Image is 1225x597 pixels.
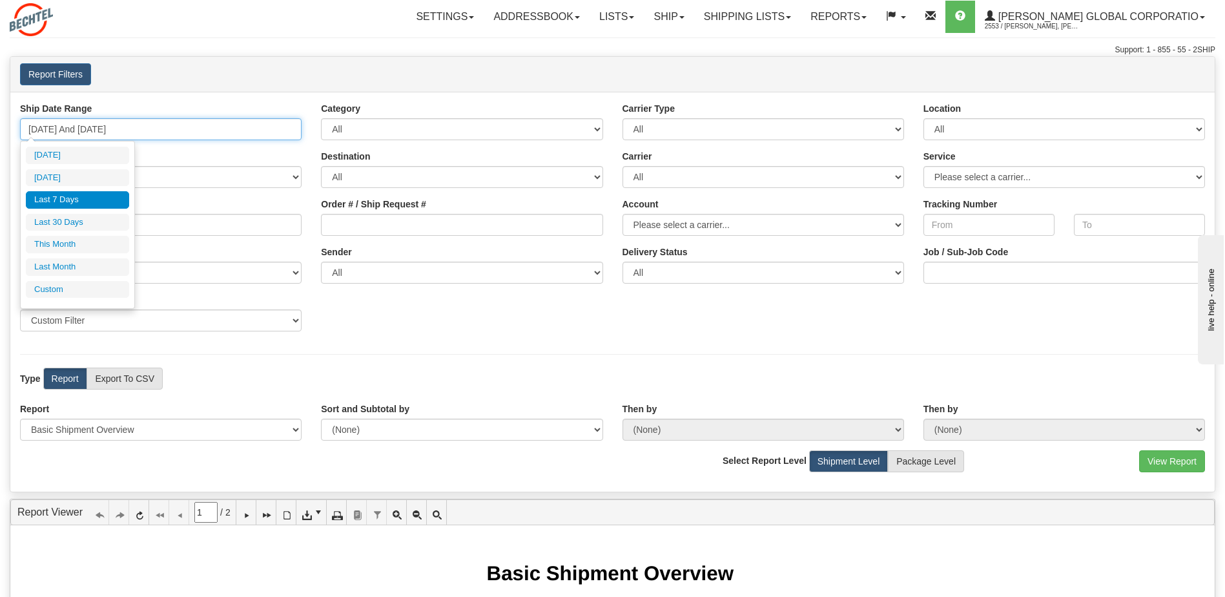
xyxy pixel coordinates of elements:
li: Last 30 Days [26,214,129,231]
label: Tracking Number [923,198,997,211]
li: [DATE] [26,147,129,164]
label: Location [923,102,961,115]
li: Last Month [26,258,129,276]
label: Then by [623,403,657,415]
a: Lists [590,1,644,33]
a: Ship [644,1,694,33]
label: Type [20,372,41,385]
a: Zoom In [387,500,407,525]
button: View Report [1139,450,1205,472]
label: Package Level [888,450,964,472]
input: To [1074,214,1205,236]
li: [DATE] [26,169,129,187]
li: Last 7 Days [26,191,129,209]
li: This Month [26,236,129,253]
a: Last Page [256,500,276,525]
a: Next Page [236,500,256,525]
label: Destination [321,150,370,163]
label: Sender [321,246,351,258]
label: Job / Sub-Job Code [923,246,1008,258]
label: Please ensure data set in report has been RECENTLY tracked from your Shipment History [623,246,688,258]
label: Shipment Level [809,450,889,472]
label: Carrier [623,150,652,163]
a: Settings [406,1,484,33]
a: Print [327,500,347,525]
div: Basic Shipment Overview [487,562,734,585]
a: Refresh [129,500,149,525]
label: Service [923,150,956,163]
button: Report Filters [20,63,91,85]
div: live help - online [10,11,119,21]
span: / [220,506,223,519]
a: Reports [801,1,876,33]
label: Category [321,102,360,115]
label: Report [43,368,87,390]
span: 2 [225,506,231,519]
img: logo2553.jpg [10,3,53,36]
label: Then by [923,403,958,415]
span: [PERSON_NAME] Global Corporatio [995,11,1199,22]
label: Export To CSV [87,368,163,390]
input: From [923,214,1055,236]
a: Export [296,500,327,525]
iframe: chat widget [1195,233,1224,364]
a: Addressbook [484,1,590,33]
label: Order # / Ship Request # [321,198,426,211]
label: Sort and Subtotal by [321,403,409,415]
label: Account [623,198,659,211]
select: Please ensure data set in report has been RECENTLY tracked from your Shipment History [623,262,904,284]
a: Toggle Print Preview [276,500,296,525]
a: Toggle FullPage/PageWidth [427,500,447,525]
span: 2553 / [PERSON_NAME], [PERSON_NAME] [985,20,1082,33]
a: Shipping lists [694,1,801,33]
li: Custom [26,281,129,298]
label: Select Report Level [723,454,807,467]
a: Report Viewer [17,507,83,518]
label: Ship Date Range [20,102,92,115]
label: Carrier Type [623,102,675,115]
div: Support: 1 - 855 - 55 - 2SHIP [10,45,1215,56]
a: [PERSON_NAME] Global Corporatio 2553 / [PERSON_NAME], [PERSON_NAME] [975,1,1215,33]
a: Zoom Out [407,500,427,525]
label: Report [20,403,49,415]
